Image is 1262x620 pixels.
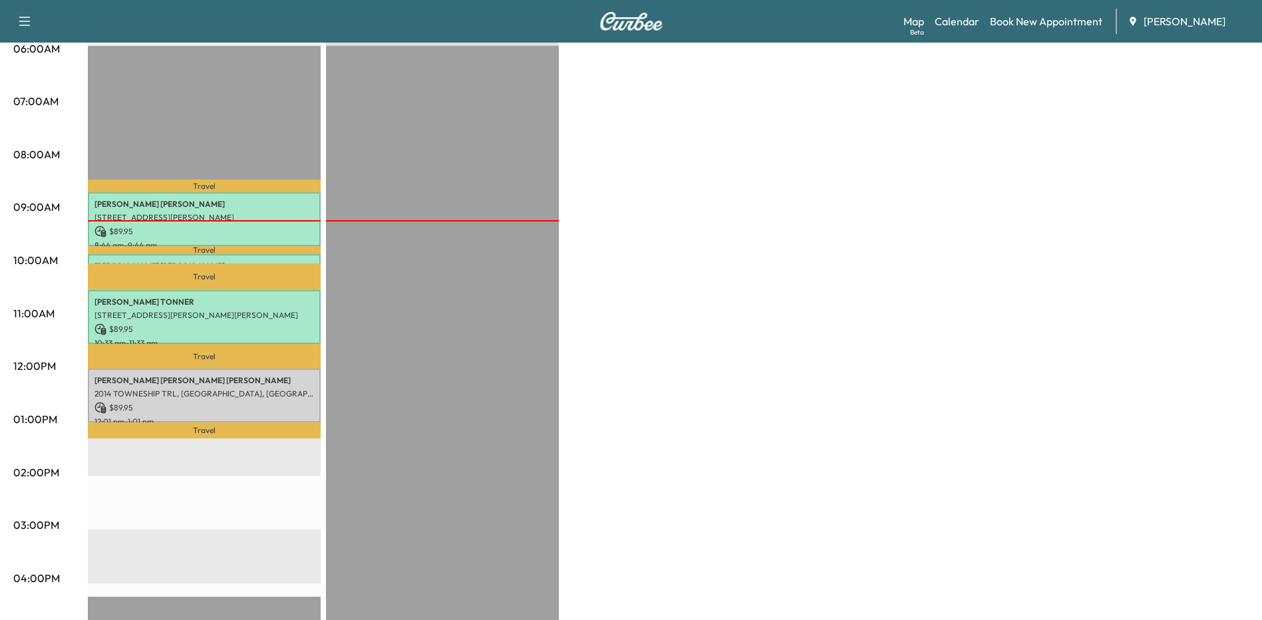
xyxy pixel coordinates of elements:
p: $ 89.95 [94,226,314,237]
p: Travel [88,246,321,254]
p: [STREET_ADDRESS][PERSON_NAME] [94,212,314,223]
p: Travel [88,344,321,369]
p: [STREET_ADDRESS][PERSON_NAME][PERSON_NAME] [94,310,314,321]
p: 03:00PM [13,517,59,533]
p: 11:00AM [13,305,55,321]
a: MapBeta [903,13,924,29]
p: 2014 TOWNESHIP TRL, [GEOGRAPHIC_DATA], [GEOGRAPHIC_DATA], [GEOGRAPHIC_DATA] [94,388,314,399]
div: Beta [910,27,924,37]
p: 07:00AM [13,93,59,109]
p: Travel [88,422,321,438]
a: Book New Appointment [990,13,1102,29]
p: 01:00PM [13,411,57,427]
p: 10:33 am - 11:33 am [94,338,314,349]
p: [PERSON_NAME] TONNER [94,297,314,307]
p: 12:01 pm - 1:01 pm [94,416,314,427]
p: 08:00AM [13,146,60,162]
p: 8:44 am - 9:44 am [94,240,314,251]
img: Curbee Logo [599,12,663,31]
p: 10:00AM [13,252,58,268]
p: 09:00AM [13,199,60,215]
p: $ 89.95 [94,323,314,335]
p: Travel [88,263,321,290]
p: 12:00PM [13,358,56,374]
p: $ 89.95 [94,402,314,414]
p: 02:00PM [13,464,59,480]
p: [PERSON_NAME] [PERSON_NAME] [94,261,314,271]
p: 04:00PM [13,570,60,586]
p: Travel [88,180,321,192]
p: [PERSON_NAME] [PERSON_NAME] [94,199,314,210]
span: [PERSON_NAME] [1144,13,1225,29]
a: Calendar [935,13,979,29]
p: 06:00AM [13,41,60,57]
p: [PERSON_NAME] [PERSON_NAME] [PERSON_NAME] [94,375,314,386]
